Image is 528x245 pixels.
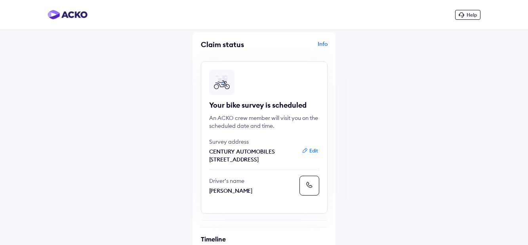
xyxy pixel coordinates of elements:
[266,40,328,55] div: Info
[209,101,319,110] div: Your bike survey is scheduled
[299,147,320,155] button: Edit
[209,148,296,163] p: CENTURY AUTOMOBILES [STREET_ADDRESS]
[209,138,296,146] p: Survey address
[201,40,262,49] div: Claim status
[467,12,477,18] span: Help
[209,177,296,185] p: Driver’s name
[209,114,319,130] div: An ACKO crew member will visit you on the scheduled date and time.
[48,10,88,19] img: horizontal-gradient.png
[201,235,328,243] h6: Timeline
[209,187,296,195] p: [PERSON_NAME]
